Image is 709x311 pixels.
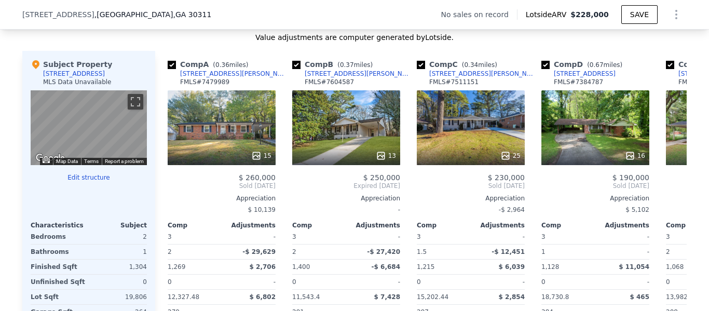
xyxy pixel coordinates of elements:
[458,61,501,69] span: ( miles)
[417,70,537,78] a: [STREET_ADDRESS][PERSON_NAME]
[222,221,276,229] div: Adjustments
[250,263,276,271] span: $ 2,706
[128,94,143,110] button: Toggle fullscreen view
[292,70,413,78] a: [STREET_ADDRESS][PERSON_NAME]
[168,293,199,301] span: 12,327.48
[363,173,400,182] span: $ 250,000
[621,5,658,24] button: SAVE
[168,182,276,190] span: Sold [DATE]
[31,229,87,244] div: Bedrooms
[666,293,698,301] span: 13,982.76
[168,233,172,240] span: 3
[348,275,400,289] div: -
[89,221,147,229] div: Subject
[168,245,220,259] div: 2
[251,151,271,161] div: 15
[292,263,310,271] span: 1,400
[242,248,276,255] span: -$ 29,629
[570,10,609,19] span: $228,000
[597,245,649,259] div: -
[43,78,112,86] div: MLS Data Unavailable
[292,245,344,259] div: 2
[625,151,645,161] div: 16
[168,221,222,229] div: Comp
[91,275,147,289] div: 0
[492,248,525,255] span: -$ 12,451
[541,194,649,202] div: Appreciation
[292,278,296,286] span: 0
[417,194,525,202] div: Appreciation
[417,59,501,70] div: Comp C
[612,173,649,182] span: $ 190,000
[348,229,400,244] div: -
[554,78,603,86] div: FMLS # 7384787
[488,173,525,182] span: $ 230,000
[597,275,649,289] div: -
[473,229,525,244] div: -
[417,263,434,271] span: 1,215
[248,206,276,213] span: $ 10,139
[168,59,252,70] div: Comp A
[224,275,276,289] div: -
[666,263,684,271] span: 1,068
[417,245,469,259] div: 1.5
[346,221,400,229] div: Adjustments
[305,70,413,78] div: [STREET_ADDRESS][PERSON_NAME]
[464,61,478,69] span: 0.34
[31,173,147,182] button: Edit structure
[224,229,276,244] div: -
[31,90,147,165] div: Street View
[441,9,517,20] div: No sales on record
[666,278,670,286] span: 0
[292,59,377,70] div: Comp B
[541,182,649,190] span: Sold [DATE]
[499,293,525,301] span: $ 2,854
[417,182,525,190] span: Sold [DATE]
[429,70,537,78] div: [STREET_ADDRESS][PERSON_NAME]
[597,229,649,244] div: -
[541,70,616,78] a: [STREET_ADDRESS]
[292,221,346,229] div: Comp
[292,182,400,190] span: Expired [DATE]
[292,233,296,240] span: 3
[541,59,626,70] div: Comp D
[417,221,471,229] div: Comp
[94,9,212,20] span: , [GEOGRAPHIC_DATA]
[471,221,525,229] div: Adjustments
[209,61,252,69] span: ( miles)
[31,245,87,259] div: Bathrooms
[417,293,448,301] span: 15,202.44
[541,245,593,259] div: 1
[168,194,276,202] div: Appreciation
[180,70,288,78] div: [STREET_ADDRESS][PERSON_NAME]
[250,293,276,301] span: $ 6,802
[500,151,521,161] div: 25
[526,9,570,20] span: Lotside ARV
[105,158,144,164] a: Report a problem
[376,151,396,161] div: 13
[33,152,67,165] a: Open this area in Google Maps (opens a new window)
[625,206,649,213] span: $ 5,102
[374,293,400,301] span: $ 7,428
[22,32,687,43] div: Value adjustments are computer generated by Lotside .
[367,248,400,255] span: -$ 27,420
[595,221,649,229] div: Adjustments
[417,278,421,286] span: 0
[541,221,595,229] div: Comp
[499,206,525,213] span: -$ 2,964
[168,278,172,286] span: 0
[541,233,546,240] span: 3
[541,263,559,271] span: 1,128
[43,70,105,78] div: [STREET_ADDRESS]
[180,78,229,86] div: FMLS # 7479989
[31,275,87,289] div: Unfinished Sqft
[56,158,78,165] button: Map Data
[554,70,616,78] div: [STREET_ADDRESS]
[168,70,288,78] a: [STREET_ADDRESS][PERSON_NAME]
[305,78,354,86] div: FMLS # 7604587
[43,158,50,163] button: Keyboard shortcuts
[583,61,626,69] span: ( miles)
[84,158,99,164] a: Terms (opens in new tab)
[91,260,147,274] div: 1,304
[31,221,89,229] div: Characteristics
